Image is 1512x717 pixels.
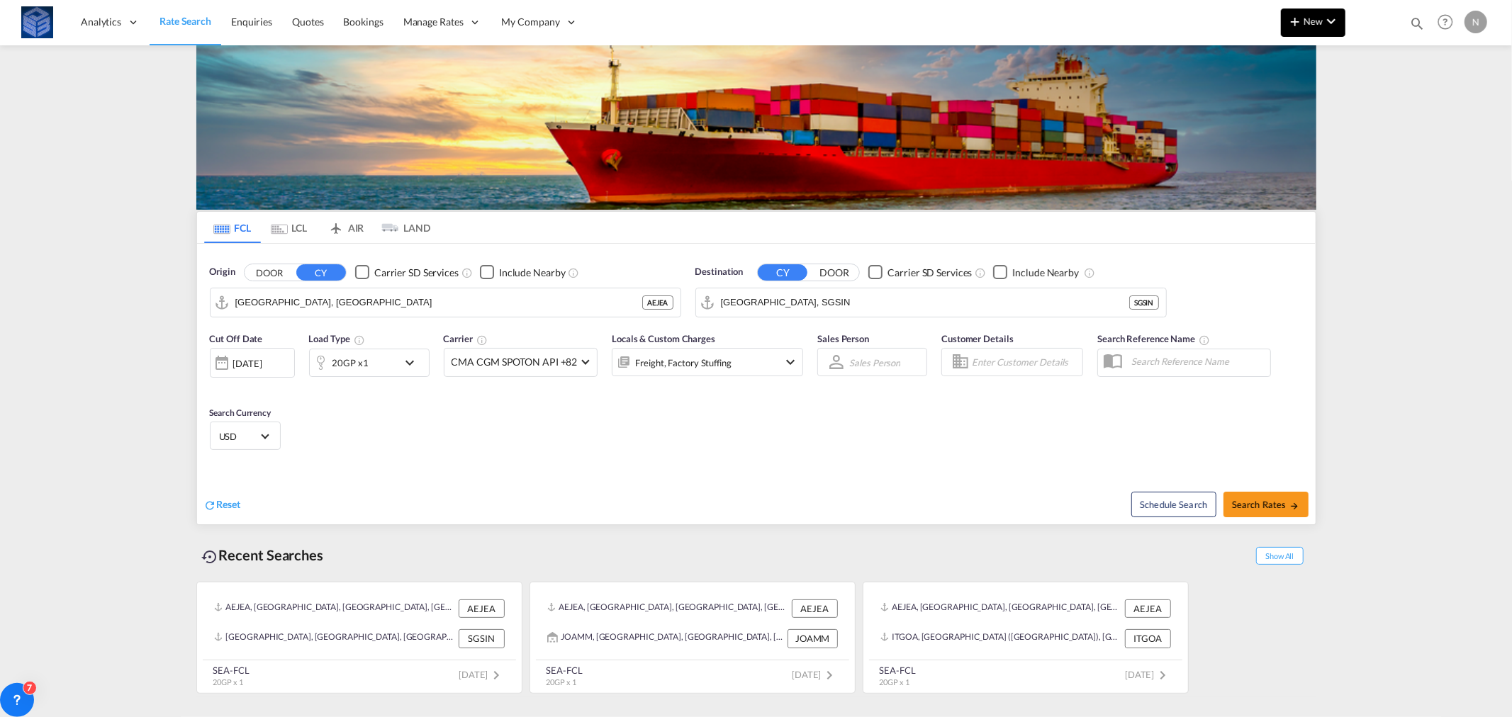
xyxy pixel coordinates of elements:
[1287,13,1304,30] md-icon: icon-plus 400-fg
[480,265,566,280] md-checkbox: Checkbox No Ink
[1125,629,1171,648] div: ITGOA
[1287,16,1340,27] span: New
[1097,333,1210,344] span: Search Reference Name
[197,244,1316,524] div: Origin DOOR CY Checkbox No InkUnchecked: Search for CY (Container Yard) services for all selected...
[868,265,972,280] md-checkbox: Checkbox No Ink
[695,265,744,279] span: Destination
[292,16,323,28] span: Quotes
[374,266,459,280] div: Carrier SD Services
[444,333,488,344] span: Carrier
[1465,11,1487,33] div: N
[880,677,909,687] span: 20GP x 1
[327,220,345,230] md-icon: icon-airplane
[792,669,838,680] span: [DATE]
[210,348,295,378] div: [DATE]
[972,351,1078,373] input: Enter Customer Details
[81,15,121,29] span: Analytics
[1012,266,1079,280] div: Include Nearby
[309,349,430,377] div: 20GP x1icon-chevron-down
[202,548,219,565] md-icon: icon-backup-restore
[318,212,374,243] md-tab-item: AIR
[374,212,431,243] md-tab-item: LAND
[1256,547,1303,565] span: Show All
[159,15,211,27] span: Rate Search
[476,334,488,346] md-icon: The selected Trucker/Carrierwill be displayed in the rate results If the rates are from another f...
[941,333,1013,344] span: Customer Details
[1433,10,1465,35] div: Help
[210,376,220,395] md-datepicker: Select
[204,212,431,243] md-pagination-wrapper: Use the left and right arrow keys to navigate between tabs
[1289,501,1299,511] md-icon: icon-arrow-right
[461,267,473,278] md-icon: Unchecked: Search for CY (Container Yard) services for all selected carriers.Checked : Search for...
[547,664,583,677] div: SEA-FCL
[210,407,271,418] span: Search Currency
[403,15,464,29] span: Manage Rates
[344,16,383,28] span: Bookings
[569,267,580,278] md-icon: Unchecked: Ignores neighbouring ports when fetching rates.Checked : Includes neighbouring ports w...
[1409,16,1425,31] md-icon: icon-magnify
[196,539,330,571] div: Recent Searches
[547,629,784,648] div: JOAMM, Amman, Jordan, Levante, Middle East
[211,288,681,317] md-input-container: Jebel Ali, AEJEA
[758,264,807,281] button: CY
[355,265,459,280] md-checkbox: Checkbox No Ink
[696,288,1166,317] md-input-container: Singapore, SGSIN
[21,6,53,38] img: fff785d0086311efa2d3e168b14c2f64.png
[219,430,259,443] span: USD
[1124,351,1270,372] input: Search Reference Name
[210,333,263,344] span: Cut Off Date
[975,267,986,278] md-icon: Unchecked: Search for CY (Container Yard) services for all selected carriers.Checked : Search for...
[530,582,856,694] recent-search-card: AEJEA, [GEOGRAPHIC_DATA], [GEOGRAPHIC_DATA], [GEOGRAPHIC_DATA], [GEOGRAPHIC_DATA] AEJEAJOAMM, [GE...
[233,357,262,370] div: [DATE]
[1084,267,1095,278] md-icon: Unchecked: Ignores neighbouring ports when fetching rates.Checked : Includes neighbouring ports w...
[848,352,902,373] md-select: Sales Person
[218,426,273,446] md-select: Select Currency: $ USDUnited States Dollar
[296,264,346,281] button: CY
[1281,9,1345,37] button: icon-plus 400-fgNewicon-chevron-down
[1323,13,1340,30] md-icon: icon-chevron-down
[810,264,859,281] button: DOOR
[1223,492,1309,517] button: Search Ratesicon-arrow-right
[1232,499,1300,510] span: Search Rates
[1125,669,1171,680] span: [DATE]
[1409,16,1425,37] div: icon-magnify
[1129,295,1159,310] div: SGSIN
[210,265,235,279] span: Origin
[792,599,838,618] div: AEJEA
[214,599,455,618] div: AEJEA, Jebel Ali, United Arab Emirates, Middle East, Middle East
[1125,599,1171,618] div: AEJEA
[721,292,1129,313] input: Search by Port
[196,45,1316,210] img: LCL+%26+FCL+BACKGROUND.png
[217,498,241,510] span: Reset
[204,497,241,513] div: icon-refreshReset
[1433,10,1457,34] span: Help
[309,333,365,344] span: Load Type
[213,677,243,687] span: 20GP x 1
[213,664,250,677] div: SEA-FCL
[1155,667,1172,684] md-icon: icon-chevron-right
[612,333,715,344] span: Locals & Custom Charges
[788,629,838,648] div: JOAMM
[612,348,803,376] div: Freight Factory Stuffingicon-chevron-down
[452,355,578,369] span: CMA CGM SPOTON API +82
[993,265,1079,280] md-checkbox: Checkbox No Ink
[863,582,1189,694] recent-search-card: AEJEA, [GEOGRAPHIC_DATA], [GEOGRAPHIC_DATA], [GEOGRAPHIC_DATA], [GEOGRAPHIC_DATA] AEJEAITGOA, [GE...
[822,667,839,684] md-icon: icon-chevron-right
[245,264,294,281] button: DOOR
[499,266,566,280] div: Include Nearby
[235,292,642,313] input: Search by Port
[547,599,788,618] div: AEJEA, Jebel Ali, United Arab Emirates, Middle East, Middle East
[880,664,916,677] div: SEA-FCL
[214,629,455,648] div: SGSIN, Singapore, Singapore, South East Asia, Asia Pacific
[204,499,217,512] md-icon: icon-refresh
[642,295,673,310] div: AEJEA
[354,334,365,346] md-icon: icon-information-outline
[880,629,1121,648] div: ITGOA, Genova (Genoa), Italy, Southern Europe, Europe
[196,582,522,694] recent-search-card: AEJEA, [GEOGRAPHIC_DATA], [GEOGRAPHIC_DATA], [GEOGRAPHIC_DATA], [GEOGRAPHIC_DATA] AEJEA[GEOGRAPHI...
[261,212,318,243] md-tab-item: LCL
[204,212,261,243] md-tab-item: FCL
[502,15,560,29] span: My Company
[231,16,272,28] span: Enquiries
[459,629,505,648] div: SGSIN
